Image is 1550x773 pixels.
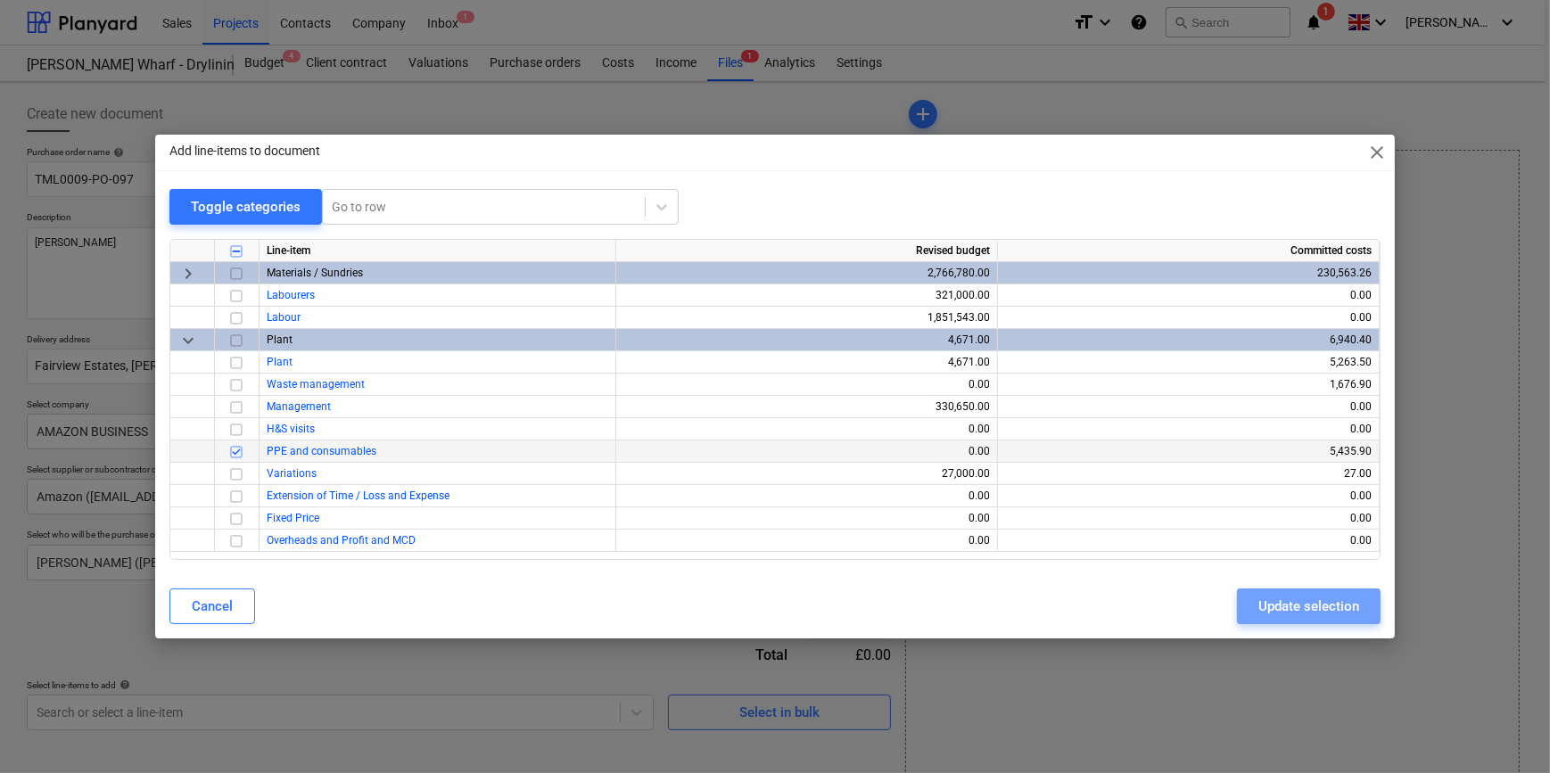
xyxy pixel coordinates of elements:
[1005,485,1372,507] div: 0.00
[1005,440,1372,463] div: 5,435.90
[1005,396,1372,418] div: 0.00
[1005,351,1372,374] div: 5,263.50
[177,330,199,351] span: keyboard_arrow_down
[1237,588,1381,624] button: Update selection
[623,418,990,440] div: 0.00
[998,240,1380,262] div: Committed costs
[267,289,315,301] a: Labourers
[267,311,301,324] a: Labour
[1005,284,1372,307] div: 0.00
[623,507,990,530] div: 0.00
[267,333,293,346] span: Plant
[169,189,322,225] button: Toggle categories
[267,489,449,502] a: Extension of Time / Loss and Expense
[192,595,233,618] div: Cancel
[623,351,990,374] div: 4,671.00
[623,396,990,418] div: 330,650.00
[267,378,365,391] a: Waste management
[1005,374,1372,396] div: 1,676.90
[169,142,320,160] p: Add line-items to document
[169,588,255,624] button: Cancel
[267,467,317,480] a: Variations
[623,463,990,485] div: 27,000.00
[1005,307,1372,329] div: 0.00
[1005,463,1372,485] div: 27.00
[623,530,990,552] div: 0.00
[623,329,990,351] div: 4,671.00
[267,534,416,547] a: Overheads and Profit and MCD
[1005,507,1372,530] div: 0.00
[177,263,199,284] span: keyboard_arrow_right
[623,262,990,284] div: 2,766,780.00
[1461,687,1550,773] iframe: Chat Widget
[1005,262,1372,284] div: 230,563.26
[623,485,990,507] div: 0.00
[191,195,301,218] div: Toggle categories
[267,267,363,279] span: Materials / Sundries
[623,440,990,463] div: 0.00
[1005,530,1372,552] div: 0.00
[1258,595,1359,618] div: Update selection
[1005,329,1372,351] div: 6,940.40
[267,400,331,413] a: Management
[623,307,990,329] div: 1,851,543.00
[267,512,319,524] a: Fixed Price
[267,445,376,457] a: PPE and consumables
[1005,418,1372,440] div: 0.00
[623,284,990,307] div: 321,000.00
[260,240,616,262] div: Line-item
[623,374,990,396] div: 0.00
[616,240,998,262] div: Revised budget
[267,423,315,435] a: H&S visits
[1366,142,1388,163] span: close
[267,356,293,368] a: Plant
